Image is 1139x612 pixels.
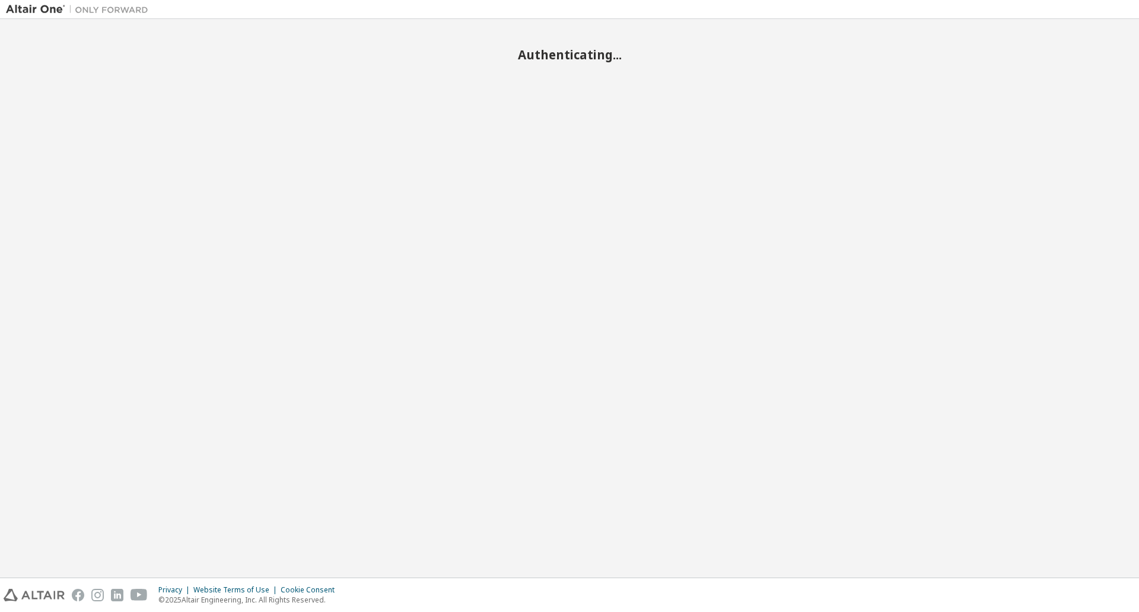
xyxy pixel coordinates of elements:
div: Website Terms of Use [193,585,281,595]
p: © 2025 Altair Engineering, Inc. All Rights Reserved. [158,595,342,605]
img: Altair One [6,4,154,15]
img: altair_logo.svg [4,589,65,601]
img: facebook.svg [72,589,84,601]
img: youtube.svg [131,589,148,601]
h2: Authenticating... [6,47,1133,62]
div: Privacy [158,585,193,595]
div: Cookie Consent [281,585,342,595]
img: instagram.svg [91,589,104,601]
img: linkedin.svg [111,589,123,601]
